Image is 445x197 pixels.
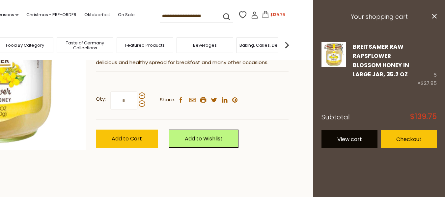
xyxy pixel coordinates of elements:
a: Add to Wishlist [169,130,238,148]
a: Beverages [193,43,217,48]
div: 5 × [417,42,437,88]
a: Oktoberfest [84,11,110,18]
img: next arrow [280,38,293,52]
img: Breitsamer Raw Rapsflower Blossom Honey in Large Jar, 35.2 oz [321,42,346,67]
span: Share: [160,96,175,104]
a: Baking, Cakes, Desserts [239,43,291,48]
span: Subtotal [321,112,350,122]
a: View cart [321,130,377,148]
a: Featured Products [125,43,165,48]
input: Qty: [110,91,137,110]
span: $139.75 [410,113,437,120]
a: Checkout [381,130,437,148]
a: Breitsamer Raw Rapsflower Blossom Honey in Large Jar, 35.2 oz [353,43,409,79]
button: Add to Cart [96,130,158,148]
a: On Sale [118,11,135,18]
button: $139.75 [260,11,288,21]
a: Christmas - PRE-ORDER [26,11,76,18]
strong: Qty: [96,95,106,103]
a: Breitsamer Raw Rapsflower Blossom Honey in Large Jar, 35.2 oz [321,42,346,88]
span: Add to Cart [112,135,142,142]
span: $139.75 [270,12,285,17]
a: Food By Category [6,43,44,48]
a: Taste of Germany Collections [59,40,111,50]
span: $27.95 [421,80,437,86]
